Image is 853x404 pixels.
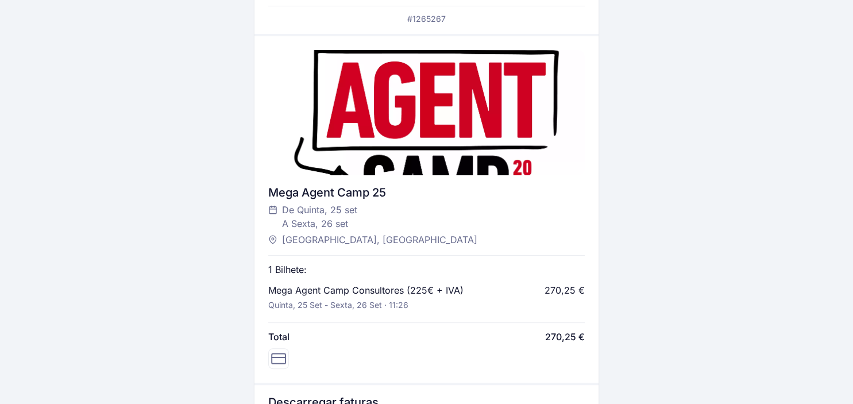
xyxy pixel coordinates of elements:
span: Total [268,330,290,344]
p: #1265267 [407,13,446,25]
span: 270,25 € [545,330,585,344]
div: 270,25 € [545,283,585,297]
span: De Quinta, 25 set A Sexta, 26 set [282,203,357,230]
span: [GEOGRAPHIC_DATA], [GEOGRAPHIC_DATA] [282,233,477,247]
p: Mega Agent Camp Consultores (225€ + IVA) [268,283,464,297]
p: Quinta, 25 set - Sexta, 26 set · 11:26 [268,299,408,311]
div: Mega Agent Camp 25 [268,184,585,201]
p: 1 Bilhete: [268,263,307,276]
